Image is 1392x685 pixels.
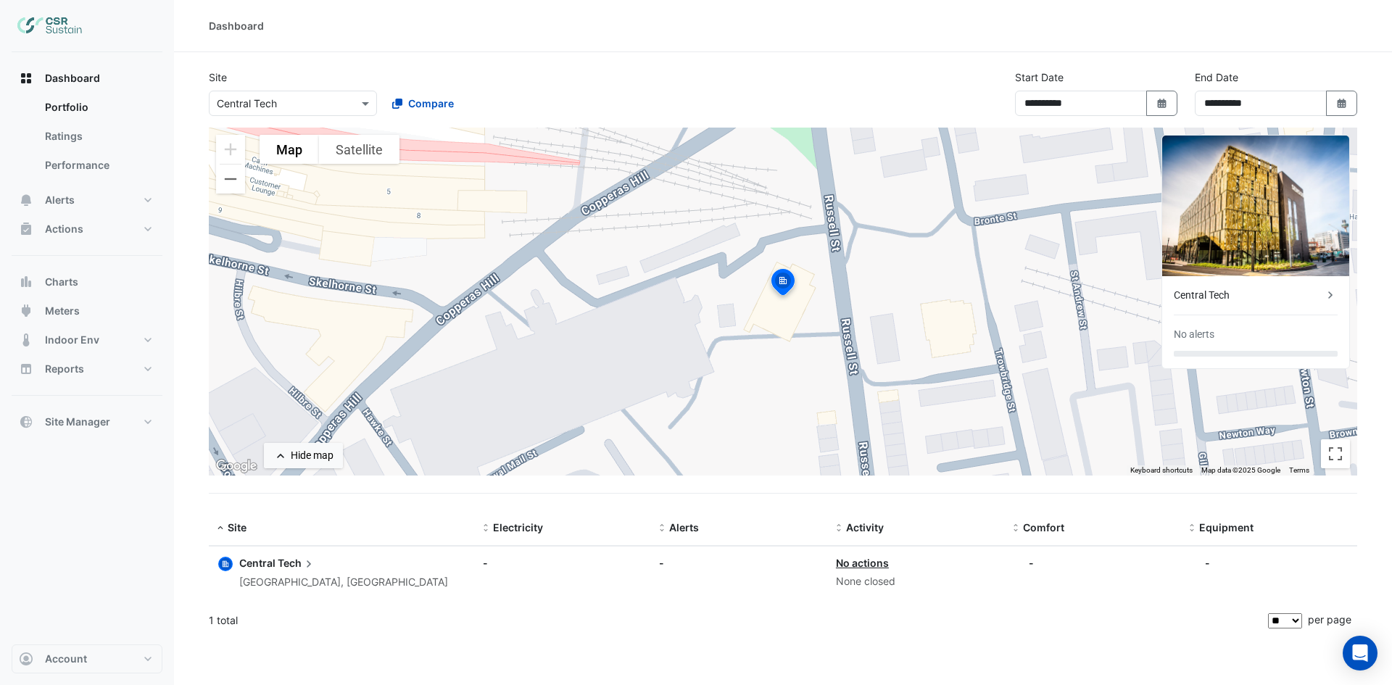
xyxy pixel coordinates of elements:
app-icon: Indoor Env [19,333,33,347]
div: [GEOGRAPHIC_DATA], [GEOGRAPHIC_DATA] [239,574,448,591]
img: Central Tech [1162,136,1349,276]
span: Activity [846,521,884,534]
span: Dashboard [45,71,100,86]
div: - [1205,555,1210,570]
button: Zoom in [216,135,245,164]
div: Open Intercom Messenger [1343,636,1377,671]
a: Portfolio [33,93,162,122]
button: Account [12,644,162,673]
div: None closed [836,573,995,590]
app-icon: Charts [19,275,33,289]
button: Show satellite imagery [319,135,399,164]
button: Dashboard [12,64,162,93]
div: Dashboard [209,18,264,33]
span: Alerts [669,521,699,534]
button: Alerts [12,186,162,215]
div: - [1029,555,1034,570]
div: Central Tech [1174,288,1323,303]
label: Site [209,70,227,85]
a: Ratings [33,122,162,151]
app-icon: Alerts [19,193,33,207]
span: Site [228,521,246,534]
button: Keyboard shortcuts [1130,465,1193,476]
span: Reports [45,362,84,376]
span: Indoor Env [45,333,99,347]
span: Compare [408,96,454,111]
a: Open this area in Google Maps (opens a new window) [212,457,260,476]
button: Meters [12,296,162,325]
span: Meters [45,304,80,318]
span: Central [239,557,275,569]
button: Reports [12,354,162,383]
div: Dashboard [12,93,162,186]
a: Terms (opens in new tab) [1289,466,1309,474]
span: Tech [278,555,316,571]
fa-icon: Select Date [1156,97,1169,109]
span: Actions [45,222,83,236]
img: Company Logo [17,12,83,41]
span: Site Manager [45,415,110,429]
span: Charts [45,275,78,289]
label: End Date [1195,70,1238,85]
app-icon: Dashboard [19,71,33,86]
a: No actions [836,557,889,569]
button: Show street map [260,135,319,164]
app-icon: Meters [19,304,33,318]
fa-icon: Select Date [1335,97,1348,109]
img: Google [212,457,260,476]
span: Equipment [1199,521,1254,534]
app-icon: Actions [19,222,33,236]
img: site-pin-selected.svg [767,267,799,302]
button: Hide map [264,443,343,468]
button: Toggle fullscreen view [1321,439,1350,468]
span: per page [1308,613,1351,626]
a: Performance [33,151,162,180]
button: Actions [12,215,162,244]
span: Map data ©2025 Google [1201,466,1280,474]
div: No alerts [1174,327,1214,342]
div: Hide map [291,448,333,463]
span: Comfort [1023,521,1064,534]
app-icon: Site Manager [19,415,33,429]
button: Charts [12,267,162,296]
app-icon: Reports [19,362,33,376]
span: Alerts [45,193,75,207]
button: Zoom out [216,165,245,194]
div: - [483,555,642,570]
div: 1 total [209,602,1265,639]
span: Electricity [493,521,543,534]
label: Start Date [1015,70,1064,85]
button: Site Manager [12,407,162,436]
button: Indoor Env [12,325,162,354]
button: Compare [383,91,463,116]
div: - [659,555,819,570]
span: Account [45,652,87,666]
